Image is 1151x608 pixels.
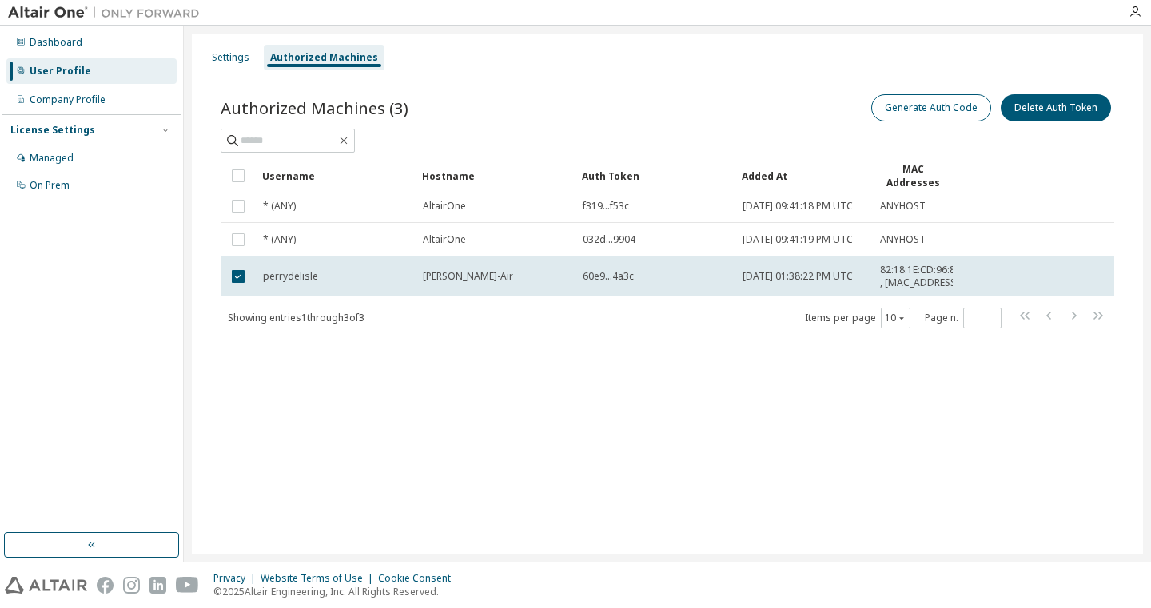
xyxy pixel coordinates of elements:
div: Username [262,163,409,189]
div: Hostname [422,163,569,189]
div: User Profile [30,65,91,77]
span: 82:18:1E:CD:96:80 , [MAC_ADDRESS] [880,264,961,289]
span: Authorized Machines (3) [221,97,408,119]
div: Privacy [213,572,261,585]
span: [PERSON_NAME]-Air [423,270,513,283]
img: youtube.svg [176,577,199,594]
div: Cookie Consent [378,572,460,585]
button: Generate Auth Code [871,94,991,121]
span: ANYHOST [880,233,926,246]
div: Auth Token [582,163,729,189]
div: Authorized Machines [270,51,378,64]
button: Delete Auth Token [1001,94,1111,121]
span: perrydelisle [263,270,318,283]
div: Website Terms of Use [261,572,378,585]
span: Page n. [925,308,1002,328]
span: 60e9...4a3c [583,270,634,283]
img: Altair One [8,5,208,21]
img: facebook.svg [97,577,114,594]
div: Managed [30,152,74,165]
p: © 2025 Altair Engineering, Inc. All Rights Reserved. [213,585,460,598]
span: [DATE] 09:41:18 PM UTC [743,200,853,213]
div: License Settings [10,124,95,137]
span: * (ANY) [263,233,296,246]
img: altair_logo.svg [5,577,87,594]
span: f319...f53c [583,200,629,213]
div: Added At [742,163,866,189]
div: On Prem [30,179,70,192]
img: linkedin.svg [149,577,166,594]
img: instagram.svg [123,577,140,594]
span: [DATE] 09:41:19 PM UTC [743,233,853,246]
span: Items per page [805,308,910,328]
span: AltairOne [423,233,466,246]
div: MAC Addresses [879,162,946,189]
span: [DATE] 01:38:22 PM UTC [743,270,853,283]
span: Showing entries 1 through 3 of 3 [228,311,364,324]
span: ANYHOST [880,200,926,213]
div: Company Profile [30,93,106,106]
span: * (ANY) [263,200,296,213]
span: AltairOne [423,200,466,213]
div: Dashboard [30,36,82,49]
span: 032d...9904 [583,233,635,246]
div: Settings [212,51,249,64]
button: 10 [885,312,906,324]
